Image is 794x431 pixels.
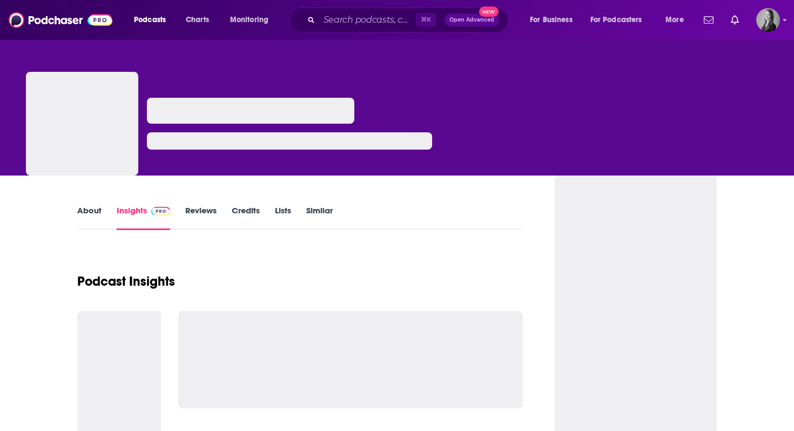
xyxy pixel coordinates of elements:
[726,11,743,29] a: Show notifications dropdown
[9,10,112,30] img: Podchaser - Follow, Share and Rate Podcasts
[699,11,718,29] a: Show notifications dropdown
[275,205,291,230] a: Lists
[117,205,170,230] a: InsightsPodchaser Pro
[223,11,282,29] button: open menu
[658,11,697,29] button: open menu
[306,205,333,230] a: Similar
[186,12,209,28] span: Charts
[479,6,499,17] span: New
[300,8,519,32] div: Search podcasts, credits, & more...
[77,205,102,230] a: About
[134,12,166,28] span: Podcasts
[416,13,436,27] span: ⌘ K
[230,12,268,28] span: Monitoring
[445,14,499,26] button: Open AdvancedNew
[756,8,780,32] button: Show profile menu
[583,11,658,29] button: open menu
[530,12,573,28] span: For Business
[77,273,175,289] h1: Podcast Insights
[179,11,216,29] a: Charts
[665,12,684,28] span: More
[232,205,260,230] a: Credits
[151,207,170,215] img: Podchaser Pro
[756,8,780,32] span: Logged in as katieTBG
[522,11,586,29] button: open menu
[449,17,494,23] span: Open Advanced
[126,11,180,29] button: open menu
[756,8,780,32] img: User Profile
[590,12,642,28] span: For Podcasters
[319,11,416,29] input: Search podcasts, credits, & more...
[185,205,217,230] a: Reviews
